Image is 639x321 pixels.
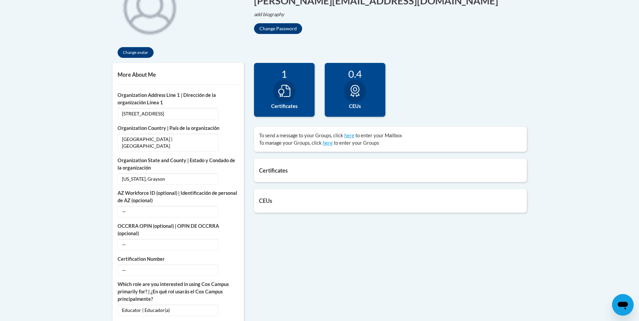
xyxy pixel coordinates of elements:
label: Which role are you interested in using Cox Campus primarily for? | ¿En qué rol usarás el Cox Camp... [118,281,239,303]
div: 0.4 [330,68,380,80]
label: OCCRRA OPIN (optional) | OPIN DE OCCRRA (opcional) [118,222,239,237]
span: [STREET_ADDRESS] [118,108,218,119]
button: Change Password [254,23,302,34]
span: [GEOGRAPHIC_DATA] | [GEOGRAPHIC_DATA] [118,134,218,152]
button: Edit biography [254,11,290,18]
a: here [344,133,354,138]
iframe: Button to launch messaging window [612,294,634,316]
div: 1 [259,68,310,80]
label: CEUs [330,103,380,110]
span: To manage your Groups, click [259,140,322,146]
label: Organization State and County | Estado y Condado de la organización [118,157,239,172]
span: — [118,264,218,276]
span: — [118,206,218,217]
h5: CEUs [259,198,522,204]
span: to enter your Mailbox [355,133,402,138]
label: AZ Workforce ID (optional) | Identificación de personal de AZ (opcional) [118,189,239,204]
a: here [323,140,333,146]
h5: More About Me [118,71,239,78]
h5: Certificates [259,167,522,174]
button: Change avatar [118,47,154,58]
span: — [118,239,218,250]
label: Organization Address Line 1 | Dirección de la organización Línea 1 [118,92,239,106]
span: Educator | Educador(a) [118,305,218,316]
span: To send a message to your Groups, click [259,133,343,138]
i: add biography [254,11,284,17]
span: to enter your Groups [334,140,379,146]
label: Certificates [259,103,310,110]
label: Organization Country | País de la organización [118,124,239,132]
span: [US_STATE], Grayson [118,173,218,185]
label: Certification Number [118,255,239,263]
